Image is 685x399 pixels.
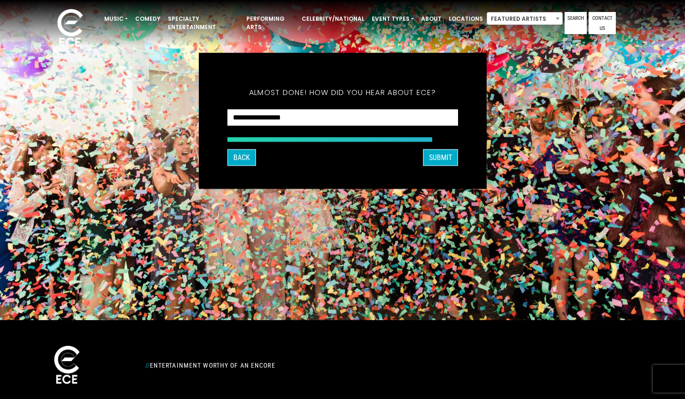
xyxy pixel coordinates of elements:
[565,12,587,34] a: Search
[164,11,243,35] a: Specialty Entertainment
[227,109,458,126] select: How did you hear about ECE
[445,11,487,27] a: Locations
[368,11,417,27] a: Event Types
[131,11,164,27] a: Comedy
[487,12,562,25] span: Featured Artists
[145,362,150,369] span: //
[101,11,131,27] a: Music
[47,6,93,51] img: ece_new_logo_whitev2-1.png
[423,149,458,166] button: SUBMIT
[140,358,444,373] div: Entertainment Worthy of an Encore
[417,11,445,27] a: About
[589,12,616,34] a: Contact Us
[298,11,368,27] a: Celebrity/National
[44,343,90,388] img: ece_new_logo_whitev2-1.png
[227,149,256,166] button: Back
[487,12,563,25] span: Featured Artists
[243,11,298,35] a: Performing Arts
[227,76,458,109] h5: Almost done! How did you hear about ECE?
